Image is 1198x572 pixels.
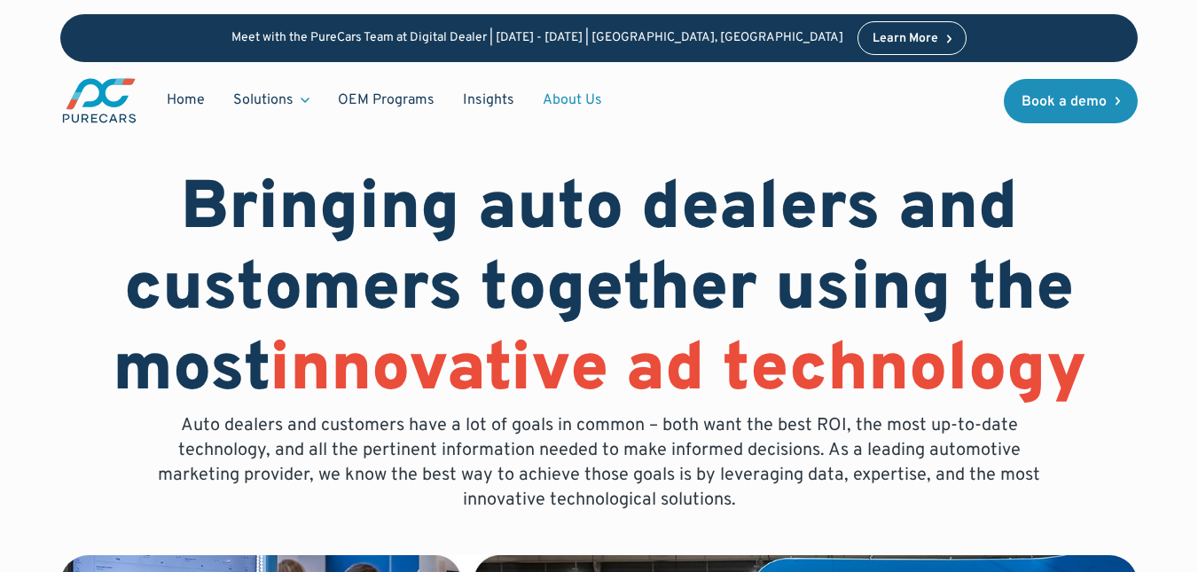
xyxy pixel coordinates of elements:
a: main [60,76,138,125]
p: Auto dealers and customers have a lot of goals in common – both want the best ROI, the most up-to... [145,413,1053,513]
a: Home [153,83,219,117]
a: Insights [449,83,529,117]
a: Book a demo [1004,79,1139,123]
div: Solutions [233,90,294,110]
div: Learn More [873,33,938,45]
a: Learn More [857,21,967,55]
a: About Us [529,83,616,117]
h1: Bringing auto dealers and customers together using the most [60,170,1139,413]
img: purecars logo [60,76,138,125]
span: innovative ad technology [270,329,1086,414]
div: Book a demo [1022,95,1107,109]
div: Solutions [219,83,324,117]
p: Meet with the PureCars Team at Digital Dealer | [DATE] - [DATE] | [GEOGRAPHIC_DATA], [GEOGRAPHIC_... [231,31,843,46]
a: OEM Programs [324,83,449,117]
